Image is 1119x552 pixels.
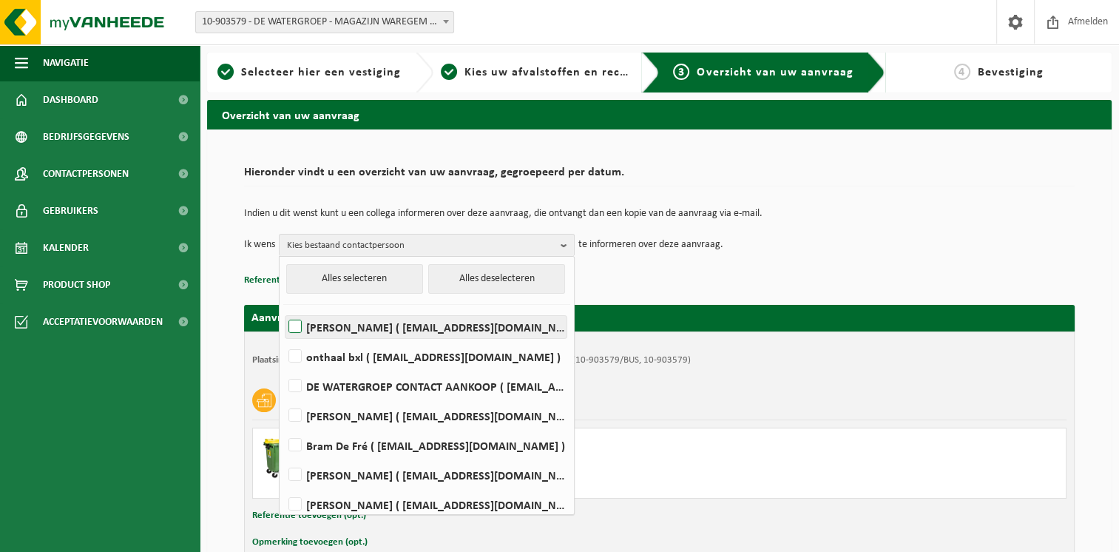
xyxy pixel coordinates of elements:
button: Alles deselecteren [428,264,565,294]
span: Acceptatievoorwaarden [43,303,163,340]
span: Gebruikers [43,192,98,229]
span: 10-903579 - DE WATERGROEP - MAGAZIJN WAREGEM - WAREGEM [195,11,454,33]
p: te informeren over deze aanvraag. [578,234,723,256]
label: onthaal bxl ( [EMAIL_ADDRESS][DOMAIN_NAME] ) [285,346,567,368]
button: Kies bestaand contactpersoon [279,234,575,256]
span: 2 [441,64,457,80]
span: Dashboard [43,81,98,118]
button: Opmerking toevoegen (opt.) [252,533,368,552]
span: 3 [673,64,689,80]
a: 1Selecteer hier een vestiging [214,64,404,81]
label: [PERSON_NAME] ( [EMAIL_ADDRESS][DOMAIN_NAME] ) [285,464,567,486]
span: Kies bestaand contactpersoon [287,235,555,257]
h2: Hieronder vindt u een overzicht van uw aanvraag, gegroepeerd per datum. [244,166,1075,186]
label: [PERSON_NAME] ( [EMAIL_ADDRESS][DOMAIN_NAME] ) [285,494,567,516]
strong: Plaatsingsadres: [252,355,317,365]
span: Overzicht van uw aanvraag [697,67,853,78]
span: Kalender [43,229,89,266]
label: [PERSON_NAME] ( [EMAIL_ADDRESS][DOMAIN_NAME] ) [285,405,567,427]
p: Ik wens [244,234,275,256]
a: 2Kies uw afvalstoffen en recipiënten [441,64,630,81]
span: Navigatie [43,44,89,81]
span: 10-903579 - DE WATERGROEP - MAGAZIJN WAREGEM - WAREGEM [196,12,453,33]
label: Bram De Fré ( [EMAIL_ADDRESS][DOMAIN_NAME] ) [285,434,567,457]
button: Alles selecteren [286,264,423,294]
span: Contactpersonen [43,155,129,192]
h2: Overzicht van uw aanvraag [207,100,1112,129]
span: Bevestiging [978,67,1044,78]
p: Indien u dit wenst kunt u een collega informeren over deze aanvraag, die ontvangt dan een kopie v... [244,209,1075,219]
button: Referentie toevoegen (opt.) [252,506,366,525]
span: 4 [954,64,970,80]
strong: Aanvraag voor [DATE] [251,312,362,324]
span: Product Shop [43,266,110,303]
span: Selecteer hier een vestiging [241,67,401,78]
label: DE WATERGROEP CONTACT AANKOOP ( [EMAIL_ADDRESS][DOMAIN_NAME] ) [285,375,567,397]
img: WB-0770-HPE-GN-51.png [260,436,305,480]
button: Referentie toevoegen (opt.) [244,271,358,290]
label: [PERSON_NAME] ( [EMAIL_ADDRESS][DOMAIN_NAME] ) [285,316,567,338]
span: 1 [217,64,234,80]
span: Bedrijfsgegevens [43,118,129,155]
span: Kies uw afvalstoffen en recipiënten [464,67,668,78]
